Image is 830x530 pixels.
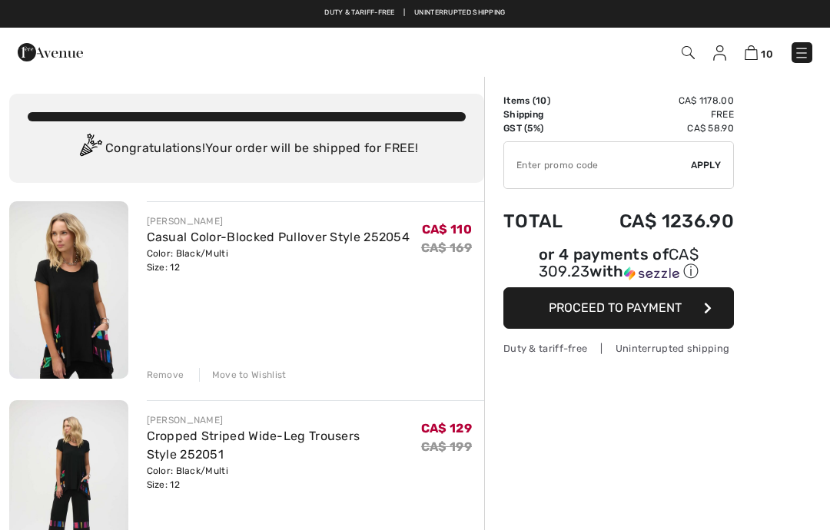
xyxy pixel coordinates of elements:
img: My Info [713,45,726,61]
td: Shipping [503,108,582,121]
a: Cropped Striped Wide-Leg Trousers Style 252051 [147,429,360,462]
s: CA$ 199 [421,439,472,454]
td: CA$ 58.90 [582,121,734,135]
img: Casual Color-Blocked Pullover Style 252054 [9,201,128,379]
div: Congratulations! Your order will be shipped for FREE! [28,134,466,164]
span: CA$ 110 [422,222,472,237]
input: Promo code [504,142,691,188]
img: Menu [794,45,809,61]
img: Shopping Bag [745,45,758,60]
td: Total [503,195,582,247]
div: or 4 payments of with [503,247,734,282]
div: [PERSON_NAME] [147,413,421,427]
span: CA$ 309.23 [539,245,699,280]
td: CA$ 1178.00 [582,94,734,108]
div: or 4 payments ofCA$ 309.23withSezzle Click to learn more about Sezzle [503,247,734,287]
span: CA$ 129 [421,421,472,436]
div: Color: Black/Multi Size: 12 [147,247,410,274]
span: 10 [536,95,547,106]
s: CA$ 169 [421,240,472,255]
span: Apply [691,158,722,172]
div: Move to Wishlist [199,368,287,382]
a: 1ère Avenue [18,44,83,58]
span: Proceed to Payment [549,300,682,315]
div: Remove [147,368,184,382]
a: 10 [745,43,773,61]
a: Casual Color-Blocked Pullover Style 252054 [147,230,410,244]
img: 1ère Avenue [18,37,83,68]
img: Congratulation2.svg [75,134,105,164]
td: Free [582,108,734,121]
div: [PERSON_NAME] [147,214,410,228]
td: CA$ 1236.90 [582,195,734,247]
img: Sezzle [624,267,679,280]
div: Duty & tariff-free | Uninterrupted shipping [503,341,734,356]
div: Color: Black/Multi Size: 12 [147,464,421,492]
td: Items ( ) [503,94,582,108]
td: GST (5%) [503,121,582,135]
img: Search [682,46,695,59]
button: Proceed to Payment [503,287,734,329]
span: 10 [761,48,773,60]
